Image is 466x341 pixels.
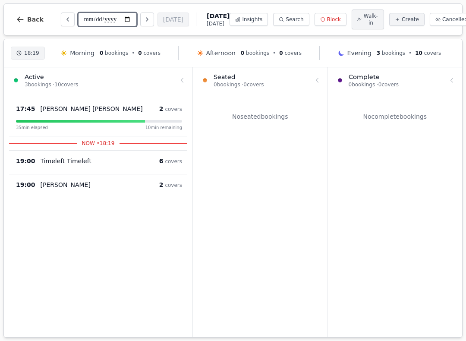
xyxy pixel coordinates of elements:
span: 18:19 [24,50,39,57]
span: 2 [159,105,164,112]
span: covers [165,182,182,188]
span: covers [143,50,161,56]
svg: Customer message [152,106,157,111]
span: 19:00 [16,180,35,189]
p: No seated bookings [198,112,322,121]
span: Create [402,16,419,23]
span: 6 [159,158,164,164]
button: Back [9,9,50,30]
span: Afternoon [206,49,236,57]
span: • [273,50,276,57]
span: covers [424,50,441,56]
p: [PERSON_NAME] [PERSON_NAME] [41,104,143,113]
span: 0 [241,50,244,56]
span: 19:00 [16,157,35,165]
span: Morning [70,49,94,57]
span: 0 [138,50,142,56]
p: No complete bookings [333,112,457,121]
span: 10 [415,50,422,56]
button: Previous day [61,13,75,26]
span: covers [165,106,182,112]
span: 10 min remaining [145,124,182,131]
span: bookings [246,50,269,56]
span: 0 [100,50,103,56]
span: Walk-in [363,13,378,26]
button: Next day [140,13,154,26]
button: Create [389,13,425,26]
span: covers [165,158,182,164]
span: [DATE] [207,20,230,27]
span: 3 [377,50,380,56]
button: Walk-in [352,9,384,29]
span: bookings [382,50,405,56]
svg: Google booking [95,159,99,163]
span: Search [286,16,303,23]
span: Evening [347,49,372,57]
button: Search [273,13,309,26]
span: covers [284,50,302,56]
button: Block [315,13,346,26]
p: [PERSON_NAME] [41,180,91,189]
span: bookings [105,50,128,56]
span: Back [27,16,44,22]
span: [DATE] [207,12,230,20]
span: NOW • 18:19 [77,140,120,147]
span: 0 [279,50,283,56]
span: Block [327,16,341,23]
span: 2 [159,181,164,188]
button: [DATE] [157,13,189,26]
span: • [409,50,412,57]
span: 17:45 [16,104,35,113]
span: Insights [242,16,262,23]
span: • [132,50,135,57]
button: Insights [230,13,268,26]
p: Timeleft Timeleft [41,157,91,165]
span: 35 min elapsed [16,124,48,131]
